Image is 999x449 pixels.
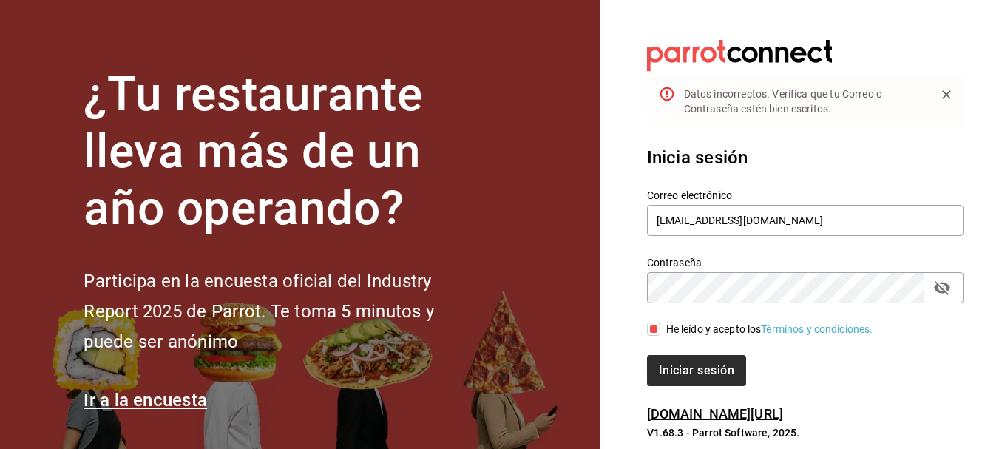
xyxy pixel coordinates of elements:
a: Términos y condiciones. [761,323,873,335]
button: Iniciar sesión [647,355,746,386]
div: He leído y acepto los [666,322,873,337]
input: Ingresa tu correo electrónico [647,205,964,236]
p: V1.68.3 - Parrot Software, 2025. [647,425,964,440]
button: passwordField [929,275,955,300]
a: [DOMAIN_NAME][URL] [647,406,783,422]
button: Close [935,84,958,106]
label: Correo electrónico [647,190,964,200]
h3: Inicia sesión [647,144,964,171]
label: Contraseña [647,257,964,268]
div: Datos incorrectos. Verifica que tu Correo o Contraseña estén bien escritos. [684,81,924,122]
a: Ir a la encuesta [84,390,207,411]
h1: ¿Tu restaurante lleva más de un año operando? [84,67,483,237]
h2: Participa en la encuesta oficial del Industry Report 2025 de Parrot. Te toma 5 minutos y puede se... [84,266,483,357]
